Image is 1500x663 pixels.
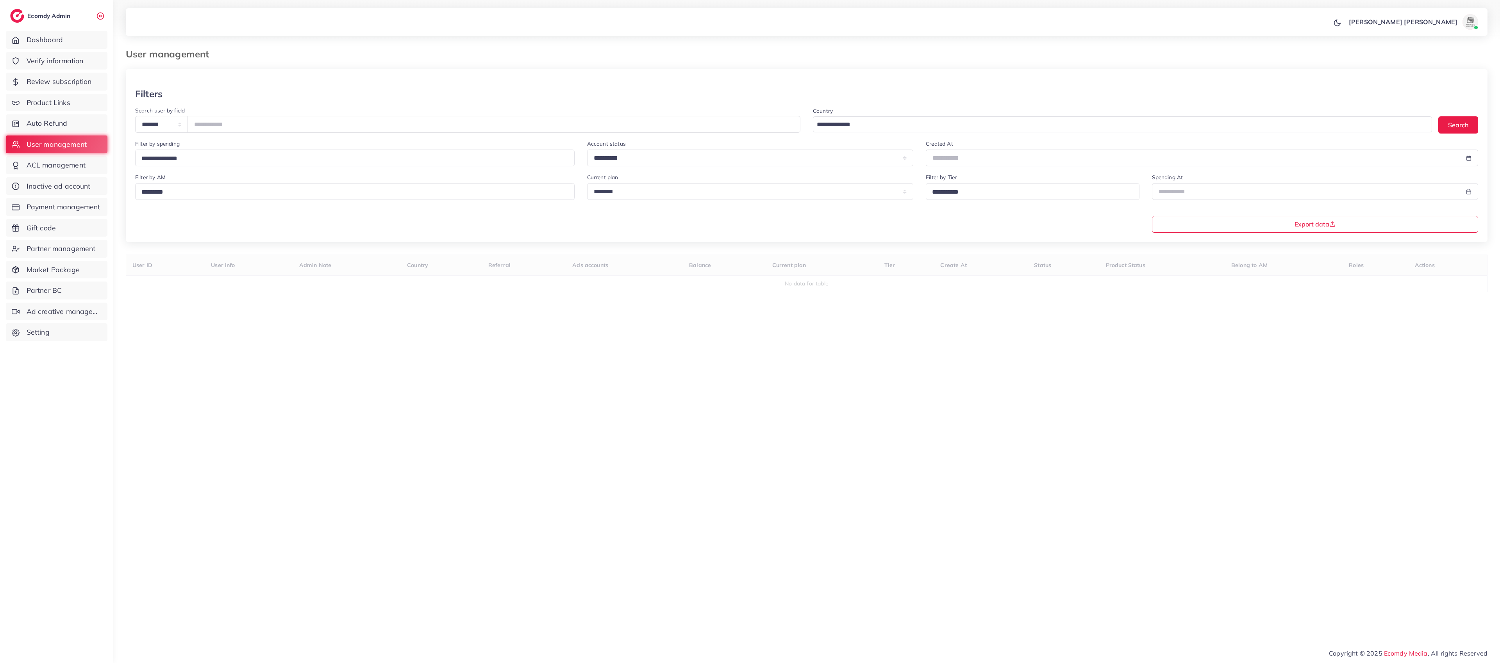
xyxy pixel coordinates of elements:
[6,240,107,258] a: Partner management
[1462,14,1478,30] img: avatar
[6,261,107,279] a: Market Package
[6,156,107,174] a: ACL management
[1428,649,1487,658] span: , All rights Reserved
[6,135,107,153] a: User management
[135,88,162,100] h3: Filters
[27,265,80,275] span: Market Package
[1152,216,1479,233] button: Export data
[139,186,564,198] input: Search for option
[6,219,107,237] a: Gift code
[27,223,56,233] span: Gift code
[27,181,91,191] span: Inactive ad account
[926,140,953,148] label: Created At
[6,114,107,132] a: Auto Refund
[1152,173,1183,181] label: Spending At
[10,9,72,23] a: logoEcomdy Admin
[6,282,107,299] a: Partner BC
[27,12,72,20] h2: Ecomdy Admin
[135,173,166,181] label: Filter by AM
[135,183,575,200] div: Search for option
[6,52,107,70] a: Verify information
[139,153,564,165] input: Search for option
[135,150,575,166] div: Search for option
[926,183,1139,200] div: Search for option
[813,116,1432,132] div: Search for option
[1295,221,1336,227] span: Export data
[27,244,96,254] span: Partner management
[6,177,107,195] a: Inactive ad account
[27,98,70,108] span: Product Links
[929,186,1129,198] input: Search for option
[1349,17,1457,27] p: [PERSON_NAME] [PERSON_NAME]
[6,323,107,341] a: Setting
[27,139,87,150] span: User management
[10,9,24,23] img: logo
[814,119,1422,131] input: Search for option
[135,140,180,148] label: Filter by spending
[27,327,50,337] span: Setting
[27,160,86,170] span: ACL management
[6,198,107,216] a: Payment management
[1438,116,1478,133] button: Search
[27,307,102,317] span: Ad creative management
[1329,649,1487,658] span: Copyright © 2025
[135,107,185,114] label: Search user by field
[587,140,626,148] label: Account status
[6,303,107,321] a: Ad creative management
[6,94,107,112] a: Product Links
[813,107,833,115] label: Country
[1384,649,1428,657] a: Ecomdy Media
[6,73,107,91] a: Review subscription
[27,56,84,66] span: Verify information
[1345,14,1481,30] a: [PERSON_NAME] [PERSON_NAME]avatar
[926,173,957,181] label: Filter by Tier
[587,173,618,181] label: Current plan
[27,77,92,87] span: Review subscription
[6,31,107,49] a: Dashboard
[27,35,63,45] span: Dashboard
[27,202,100,212] span: Payment management
[27,285,62,296] span: Partner BC
[126,48,215,60] h3: User management
[27,118,68,128] span: Auto Refund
